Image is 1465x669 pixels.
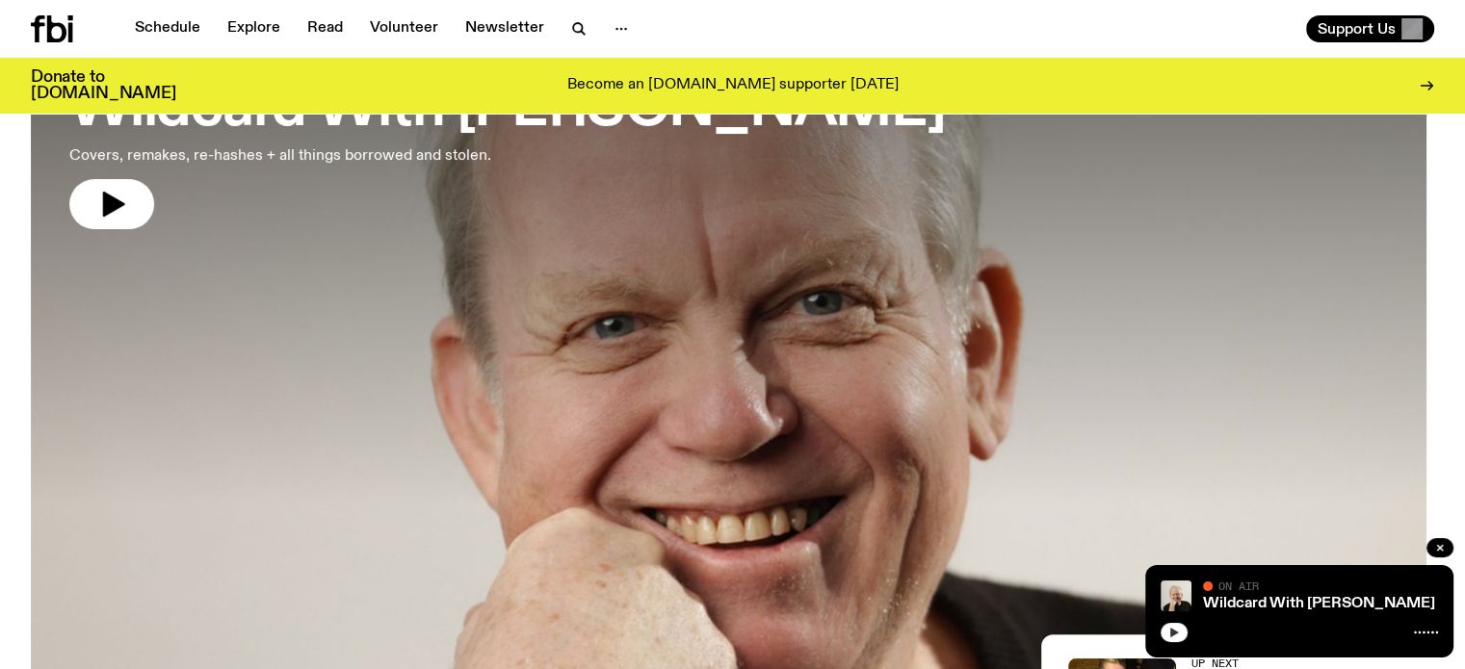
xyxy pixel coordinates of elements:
a: Read [296,15,354,42]
h3: Wildcard With [PERSON_NAME] [69,83,946,137]
p: Become an [DOMAIN_NAME] supporter [DATE] [567,77,899,94]
img: Stuart is smiling charmingly, wearing a black t-shirt against a stark white background. [1161,580,1191,611]
a: Newsletter [454,15,556,42]
a: Explore [216,15,292,42]
a: Wildcard With [PERSON_NAME] [1203,596,1435,611]
a: Volunteer [358,15,450,42]
h2: Up Next [1191,658,1429,669]
h3: Donate to [DOMAIN_NAME] [31,69,176,102]
a: Wildcard With [PERSON_NAME]Covers, remakes, re-hashes + all things borrowed and stolen. [69,39,946,229]
p: Covers, remakes, re-hashes + all things borrowed and stolen. [69,144,562,167]
a: Schedule [123,15,212,42]
span: Support Us [1318,20,1396,38]
span: On Air [1218,579,1259,592]
button: Support Us [1306,15,1434,42]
